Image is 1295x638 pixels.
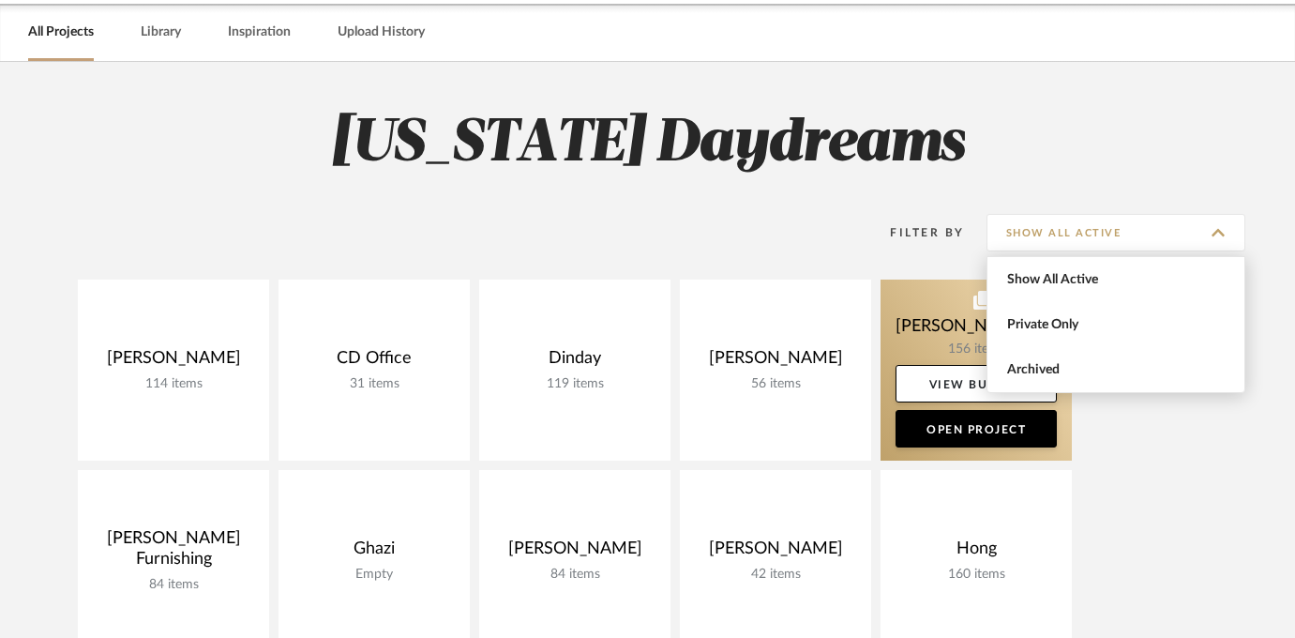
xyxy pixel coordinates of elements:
div: [PERSON_NAME] [695,348,856,376]
div: Hong [896,539,1057,567]
div: Filter By [866,223,965,242]
div: CD Office [294,348,455,376]
div: Dinday [494,348,655,376]
div: [PERSON_NAME] [494,539,655,567]
a: Upload History [338,20,425,45]
span: Show All Active [1007,272,1229,288]
a: All Projects [28,20,94,45]
div: 119 items [494,376,655,392]
span: Private Only [1007,317,1229,333]
div: Empty [294,567,455,583]
div: 56 items [695,376,856,392]
div: [PERSON_NAME] [93,348,254,376]
div: 160 items [896,567,1057,583]
a: Inspiration [228,20,291,45]
a: Library [141,20,181,45]
a: View Budget [896,365,1057,403]
div: 84 items [93,577,254,593]
div: [PERSON_NAME] Furnishing [93,528,254,577]
div: 42 items [695,567,856,583]
div: [PERSON_NAME] [695,539,856,567]
div: 84 items [494,567,655,583]
a: Open Project [896,410,1057,448]
span: Archived [1007,362,1229,378]
div: 31 items [294,376,455,392]
div: Ghazi [294,539,455,567]
div: 114 items [93,376,254,392]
